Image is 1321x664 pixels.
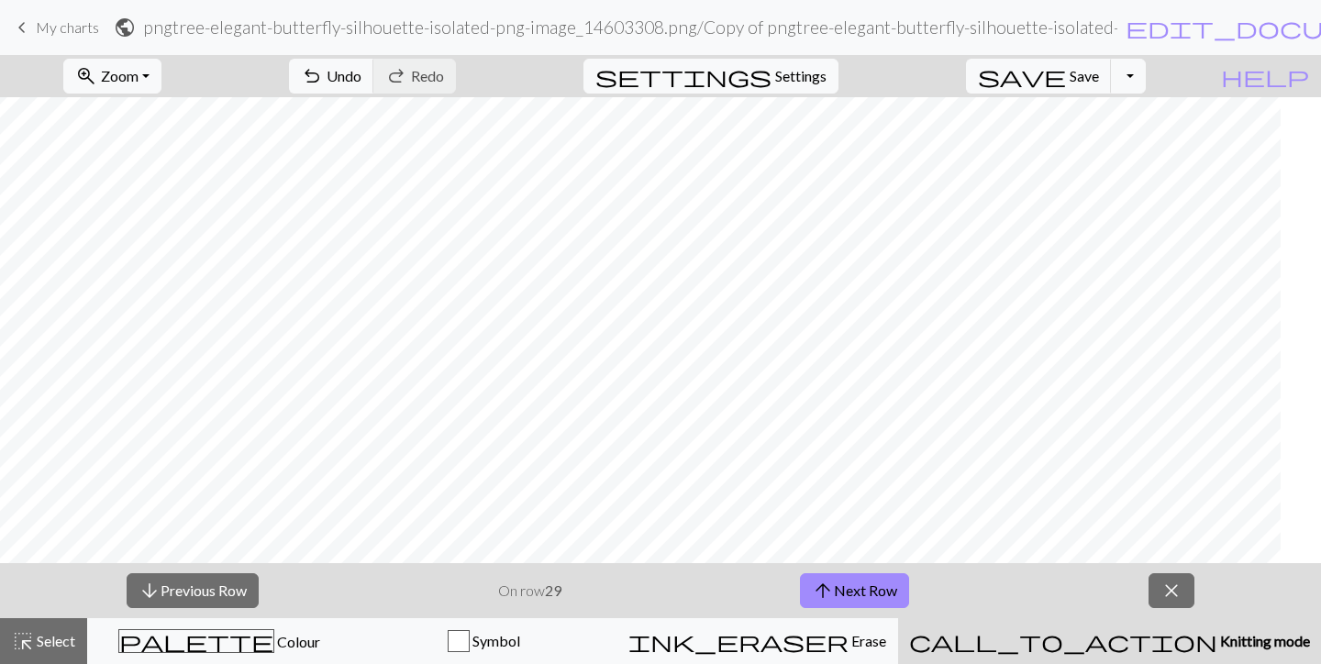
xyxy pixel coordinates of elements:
span: Erase [849,632,886,649]
span: arrow_upward [812,578,834,603]
button: Zoom [63,59,161,94]
strong: 29 [545,581,561,599]
button: Save [966,59,1112,94]
button: Symbol [352,618,617,664]
span: highlight_alt [12,628,34,654]
span: undo [301,63,323,89]
span: arrow_downward [139,578,161,603]
button: Next Row [800,573,909,608]
span: Knitting mode [1217,632,1310,649]
span: help [1221,63,1309,89]
button: Colour [87,618,352,664]
button: Previous Row [127,573,259,608]
span: zoom_in [75,63,97,89]
span: My charts [36,18,99,36]
span: keyboard_arrow_left [11,15,33,40]
span: Colour [274,633,320,650]
p: On row [498,580,561,602]
button: Knitting mode [898,618,1321,664]
button: Undo [289,59,374,94]
span: public [114,15,136,40]
h2: pngtree-elegant-butterfly-silhouette-isolated-png-image_14603308.png / Copy of pngtree-elegant-bu... [143,17,1117,38]
span: close [1160,578,1182,603]
span: Zoom [101,67,139,84]
i: Settings [595,65,772,87]
span: Select [34,632,75,649]
button: Erase [616,618,898,664]
span: Settings [775,65,827,87]
span: Undo [327,67,361,84]
span: ink_eraser [628,628,849,654]
a: My charts [11,12,99,43]
span: save [978,63,1066,89]
button: SettingsSettings [583,59,838,94]
span: call_to_action [909,628,1217,654]
span: palette [119,628,273,654]
span: Symbol [470,632,520,649]
span: Save [1070,67,1099,84]
span: settings [595,63,772,89]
